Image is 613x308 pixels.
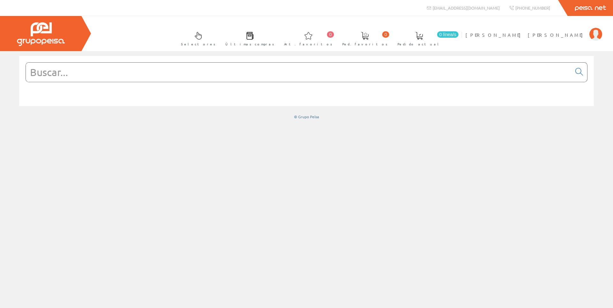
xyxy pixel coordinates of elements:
a: Últimas compras [219,27,277,50]
img: Grupo Peisa [17,22,65,46]
span: Pedido actual [397,41,441,47]
a: 0 línea/s Pedido actual [391,27,460,50]
span: [EMAIL_ADDRESS][DOMAIN_NAME] [433,5,500,11]
div: © Grupo Peisa [19,114,594,119]
a: Selectores [175,27,219,50]
span: Selectores [181,41,216,47]
span: 0 [382,31,389,38]
span: 0 línea/s [437,31,458,38]
span: [PERSON_NAME] [PERSON_NAME] [465,32,586,38]
span: Últimas compras [225,41,274,47]
a: [PERSON_NAME] [PERSON_NAME] [465,27,602,33]
span: [PHONE_NUMBER] [515,5,550,11]
span: 0 [327,31,334,38]
span: Ped. favoritos [342,41,388,47]
input: Buscar... [26,63,571,82]
span: Art. favoritos [284,41,332,47]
